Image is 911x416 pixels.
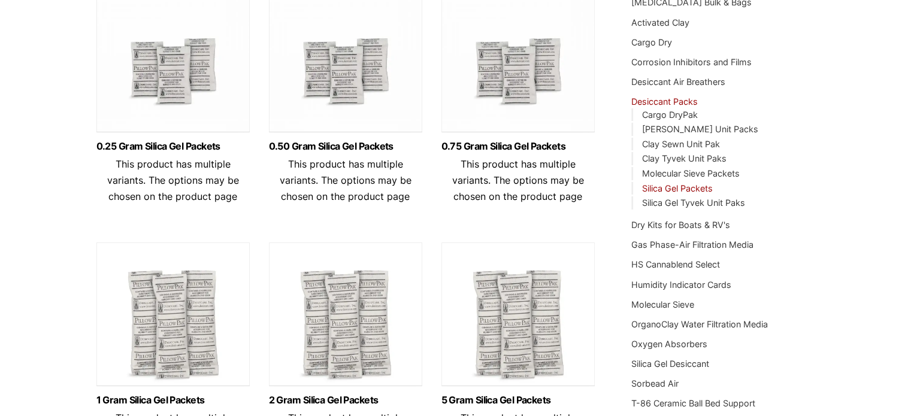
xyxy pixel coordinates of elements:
[641,198,744,208] a: Silica Gel Tyvek Unit Paks
[269,141,422,151] a: 0.50 Gram Silica Gel Packets
[631,57,752,67] a: Corrosion Inhibitors and Films
[631,17,689,28] a: Activated Clay
[631,319,768,329] a: OrganoClay Water Filtration Media
[107,158,239,202] span: This product has multiple variants. The options may be chosen on the product page
[441,141,595,151] a: 0.75 Gram Silica Gel Packets
[631,37,672,47] a: Cargo Dry
[280,158,411,202] span: This product has multiple variants. The options may be chosen on the product page
[441,395,595,405] a: 5 Gram Silica Gel Packets
[631,280,731,290] a: Humidity Indicator Cards
[631,259,720,269] a: HS Cannablend Select
[96,141,250,151] a: 0.25 Gram Silica Gel Packets
[641,124,758,134] a: [PERSON_NAME] Unit Packs
[96,395,250,405] a: 1 Gram Silica Gel Packets
[631,77,725,87] a: Desiccant Air Breathers
[631,398,755,408] a: T-86 Ceramic Ball Bed Support
[269,395,422,405] a: 2 Gram Silica Gel Packets
[631,359,709,369] a: Silica Gel Desiccant
[631,220,730,230] a: Dry Kits for Boats & RV's
[631,96,698,107] a: Desiccant Packs
[641,183,712,193] a: Silica Gel Packets
[631,378,679,388] a: Sorbead Air
[641,139,719,149] a: Clay Sewn Unit Pak
[631,239,753,250] a: Gas Phase-Air Filtration Media
[641,153,726,163] a: Clay Tyvek Unit Paks
[452,158,584,202] span: This product has multiple variants. The options may be chosen on the product page
[641,110,697,120] a: Cargo DryPak
[631,339,707,349] a: Oxygen Absorbers
[641,168,739,178] a: Molecular Sieve Packets
[631,299,694,309] a: Molecular Sieve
